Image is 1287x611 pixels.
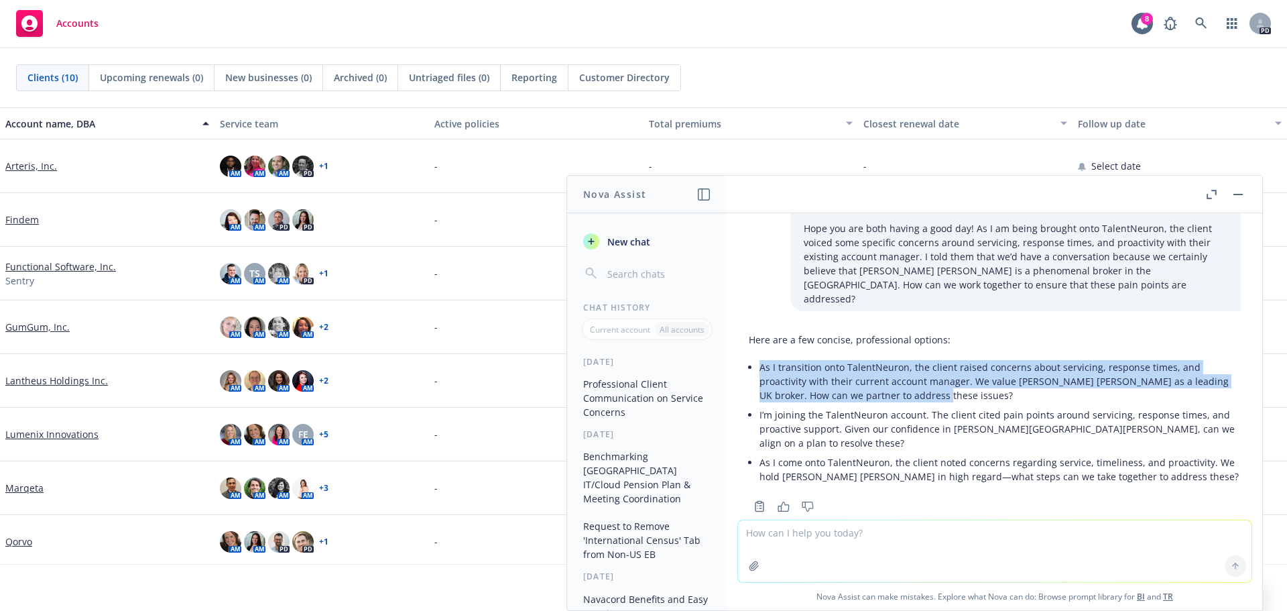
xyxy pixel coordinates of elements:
[429,107,643,140] button: Active policies
[605,264,711,283] input: Search chats
[578,515,717,565] button: Request to Remove 'International Census' Tab from Non-US EB
[733,583,1257,610] span: Nova Assist can make mistakes. Explore what Nova can do: Browse prompt library for and
[319,538,328,546] a: + 1
[578,373,717,423] button: Professional Client Communication on Service Concerns
[759,455,1241,484] p: As I come onto TalentNeuron, the client noted concerns regarding service, timeliness, and proacti...
[220,478,241,499] img: photo
[268,424,290,445] img: photo
[27,70,78,85] span: Clients (10)
[409,70,489,85] span: Untriaged files (0)
[292,317,314,338] img: photo
[858,107,1072,140] button: Closest renewal date
[220,370,241,392] img: photo
[511,70,557,85] span: Reporting
[1137,591,1145,602] a: BI
[567,571,727,582] div: [DATE]
[5,374,108,388] a: Lantheus Holdings Inc.
[244,424,265,445] img: photo
[434,266,438,280] span: -
[244,531,265,553] img: photo
[319,270,328,278] a: + 1
[220,317,241,338] img: photo
[5,117,194,131] div: Account name, DBA
[590,324,650,335] p: Current account
[298,427,308,441] span: FE
[434,535,438,549] span: -
[5,159,57,173] a: Arteris, Inc.
[292,209,314,231] img: photo
[220,531,241,553] img: photo
[578,445,717,510] button: Benchmarking [GEOGRAPHIC_DATA] IT/Cloud Pension Plan & Meeting Coordination
[1072,107,1287,140] button: Follow up date
[1157,10,1184,37] a: Report a Bug
[100,70,203,85] span: Upcoming renewals (0)
[225,70,312,85] span: New businesses (0)
[567,429,727,440] div: [DATE]
[434,427,438,441] span: -
[244,370,265,392] img: photo
[759,360,1241,402] p: As I transition onto TalentNeuron, the client raised concerns about servicing, response times, an...
[1163,591,1173,602] a: TR
[244,478,265,499] img: photo
[567,302,727,313] div: Chat History
[5,535,32,549] a: Qorvo
[434,213,438,227] span: -
[5,274,34,288] span: Sentry
[605,235,650,249] span: New chat
[268,209,290,231] img: photo
[268,156,290,177] img: photo
[5,260,116,274] a: Functional Software, Inc.
[292,263,314,284] img: photo
[434,374,438,388] span: -
[649,159,652,173] span: -
[319,377,328,385] a: + 2
[583,187,646,201] h1: Nova Assist
[434,159,438,173] span: -
[643,107,858,140] button: Total premiums
[268,317,290,338] img: photo
[5,213,39,227] a: Findem
[1141,13,1153,25] div: 8
[268,478,290,499] img: photo
[804,221,1227,306] p: Hope you are both having a good day! As I am being brought onto TalentNeuron, the client voiced s...
[1219,10,1245,37] a: Switch app
[268,531,290,553] img: photo
[660,324,704,335] p: All accounts
[292,478,314,499] img: photo
[268,263,290,284] img: photo
[334,70,387,85] span: Archived (0)
[649,117,838,131] div: Total premiums
[220,156,241,177] img: photo
[319,323,328,331] a: + 2
[863,159,867,173] span: -
[319,431,328,439] a: + 5
[1188,10,1215,37] a: Search
[434,320,438,334] span: -
[797,497,818,516] button: Thumbs down
[11,5,104,42] a: Accounts
[244,317,265,338] img: photo
[220,263,241,284] img: photo
[292,156,314,177] img: photo
[1078,117,1267,131] div: Follow up date
[753,500,765,512] svg: Copy to clipboard
[220,117,424,131] div: Service team
[319,484,328,492] a: + 3
[759,408,1241,450] p: I’m joining the TalentNeuron account. The client cited pain points around servicing, response tim...
[220,209,241,231] img: photo
[578,229,717,254] button: New chat
[268,370,290,392] img: photo
[5,481,44,495] a: Marqeta
[434,481,438,495] span: -
[292,370,314,392] img: photo
[244,156,265,177] img: photo
[244,209,265,231] img: photo
[434,117,638,131] div: Active policies
[249,266,260,280] span: TS
[220,424,241,445] img: photo
[579,70,670,85] span: Customer Directory
[214,107,429,140] button: Service team
[292,531,314,553] img: photo
[56,18,99,29] span: Accounts
[567,356,727,368] div: [DATE]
